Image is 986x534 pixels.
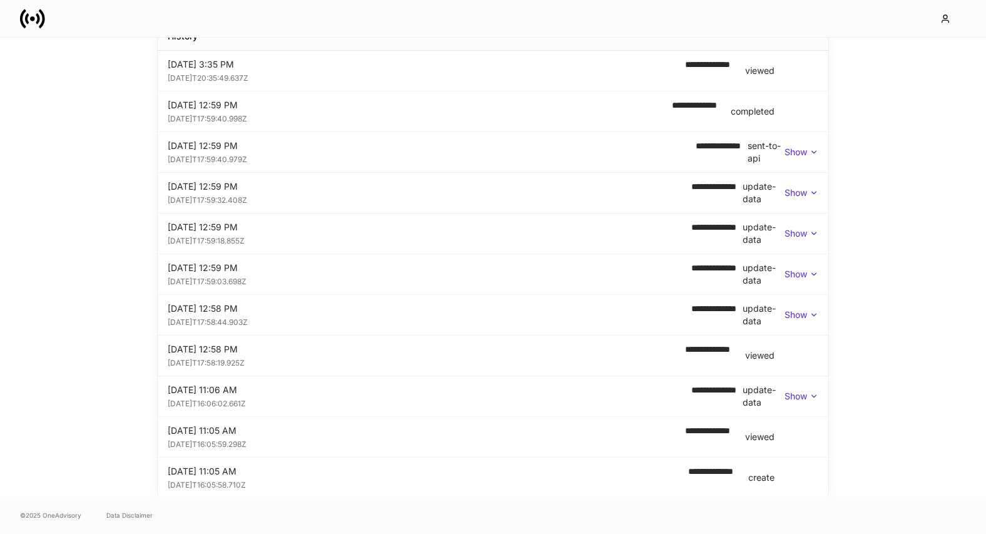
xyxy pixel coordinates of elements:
[748,140,785,165] div: sent-to-api
[743,180,785,205] div: update-data
[168,302,691,315] div: [DATE] 12:58 PM
[168,424,675,437] div: [DATE] 11:05 AM
[745,431,775,443] div: viewed
[106,510,153,520] a: Data Disclaimer
[168,71,675,83] div: [DATE]T20:35:49.637Z
[743,221,785,246] div: update-data
[168,343,675,356] div: [DATE] 12:58 PM
[745,64,775,77] div: viewed
[168,180,691,193] div: [DATE] 12:59 PM
[745,349,775,362] div: viewed
[158,254,828,294] div: [DATE] 12:59 PM[DATE]T17:59:03.698Z**** **** ****update-dataShow
[785,227,807,240] p: Show
[743,262,785,287] div: update-data
[158,295,828,335] div: [DATE] 12:58 PM[DATE]T17:58:44.903Z**** **** ****update-dataShow
[20,510,81,520] span: © 2025 OneAdvisory
[168,152,696,165] div: [DATE]T17:59:40.979Z
[168,99,662,111] div: [DATE] 12:59 PM
[168,221,691,234] div: [DATE] 12:59 PM
[168,315,691,327] div: [DATE]T17:58:44.903Z
[785,268,807,280] p: Show
[168,478,678,490] div: [DATE]T16:05:58.710Z
[168,140,696,152] div: [DATE] 12:59 PM
[785,309,807,321] p: Show
[168,437,675,449] div: [DATE]T16:05:59.298Z
[168,396,691,409] div: [DATE]T16:06:02.661Z
[168,465,678,478] div: [DATE] 11:05 AM
[785,390,807,403] p: Show
[168,234,691,246] div: [DATE]T17:59:18.855Z
[743,384,785,409] div: update-data
[743,302,785,327] div: update-data
[785,187,807,199] p: Show
[731,105,775,118] div: completed
[158,132,828,172] div: [DATE] 12:59 PM[DATE]T17:59:40.979Z**** **** ****sent-to-apiShow
[168,58,675,71] div: [DATE] 3:35 PM
[158,173,828,213] div: [DATE] 12:59 PM[DATE]T17:59:32.408Z**** **** ****update-dataShow
[158,376,828,416] div: [DATE] 11:06 AM[DATE]T16:06:02.661Z**** **** ****update-dataShow
[168,356,675,368] div: [DATE]T17:58:19.925Z
[168,262,691,274] div: [DATE] 12:59 PM
[748,471,775,484] div: create
[158,213,828,254] div: [DATE] 12:59 PM[DATE]T17:59:18.855Z**** **** ****update-dataShow
[785,146,807,158] p: Show
[168,193,691,205] div: [DATE]T17:59:32.408Z
[168,384,691,396] div: [DATE] 11:06 AM
[168,111,662,124] div: [DATE]T17:59:40.998Z
[168,274,691,287] div: [DATE]T17:59:03.698Z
